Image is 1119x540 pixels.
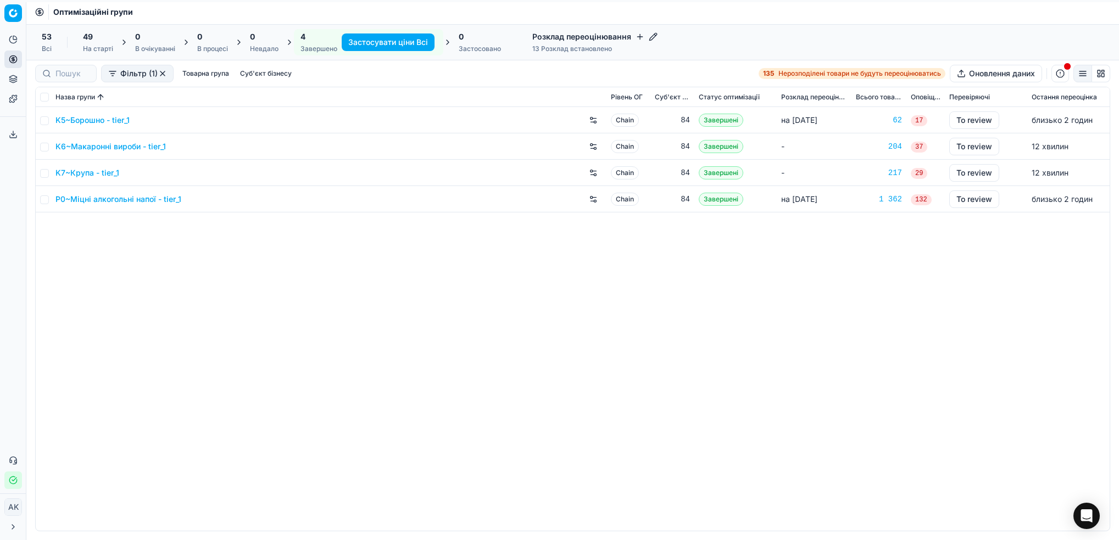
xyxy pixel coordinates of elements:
button: To review [949,190,999,208]
a: P0~Міцні алкогольні напої - tier_1 [55,194,181,205]
span: 0 [250,31,255,42]
button: Sorted by Назва групи ascending [95,92,106,103]
button: To review [949,138,999,155]
button: Фільтр (1) [101,65,174,82]
div: Невдало [250,44,279,53]
nav: breadcrumb [53,7,133,18]
span: Оптимізаційні групи [53,7,133,18]
a: 204 [856,141,902,152]
h4: Розклад переоцінювання [532,31,658,42]
span: 37 [911,142,927,153]
span: Назва групи [55,93,95,102]
a: 135Нерозподілені товари не будуть переоцінюватись [759,68,945,79]
span: 53 [42,31,52,42]
td: - [777,133,851,160]
button: To review [949,111,999,129]
div: 84 [655,194,690,205]
span: на [DATE] [781,115,817,125]
a: K6~Макаронні вироби - tier_1 [55,141,166,152]
div: 84 [655,115,690,126]
span: Розклад переоцінювання [781,93,847,102]
span: Завершені [699,193,743,206]
div: Всі [42,44,52,53]
a: K5~Борошно - tier_1 [55,115,130,126]
input: Пошук [55,68,90,79]
div: На старті [83,44,113,53]
div: В очікуванні [135,44,175,53]
button: Суб'єкт бізнесу [236,67,296,80]
span: 0 [197,31,202,42]
span: Перевіряючі [949,93,990,102]
a: 1 362 [856,194,902,205]
span: Остання переоцінка [1032,93,1097,102]
span: 0 [459,31,464,42]
span: Нерозподілені товари не будуть переоцінюватись [778,69,941,78]
span: Завершені [699,114,743,127]
span: Chain [611,140,639,153]
span: близько 2 годин [1032,115,1093,125]
span: 132 [911,194,932,205]
span: Завершені [699,166,743,179]
div: Open Intercom Messenger [1073,503,1100,529]
div: Застосовано [459,44,501,53]
button: AK [4,498,22,516]
span: 29 [911,168,927,179]
div: 13 Розклад встановлено [532,44,658,53]
span: 17 [911,115,927,126]
button: Оновлення даних [950,65,1042,82]
span: близько 2 годин [1032,194,1093,204]
button: Товарна група [178,67,233,80]
span: Рівень OГ [611,93,643,102]
td: - [777,160,851,186]
span: Статус оптимізації [699,93,760,102]
span: Chain [611,166,639,179]
span: Суб'єкт бізнесу [655,93,690,102]
a: 62 [856,115,902,126]
span: на [DATE] [781,194,817,204]
span: Оповіщення [911,93,940,102]
button: Застосувати ціни Всі [342,33,435,51]
a: 217 [856,167,902,178]
span: AK [5,499,21,515]
span: 4 [300,31,305,42]
span: Завершені [699,140,743,153]
strong: 135 [763,69,774,78]
span: Всього товарів [856,93,902,102]
div: 84 [655,141,690,152]
div: 84 [655,167,690,178]
span: Chain [611,114,639,127]
a: K7~Крупа - tier_1 [55,167,119,178]
span: 49 [83,31,93,42]
div: Завершено [300,44,337,53]
span: 12 хвилин [1032,142,1068,151]
span: Chain [611,193,639,206]
span: 12 хвилин [1032,168,1068,177]
div: В процесі [197,44,228,53]
span: 0 [135,31,140,42]
button: To review [949,164,999,182]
